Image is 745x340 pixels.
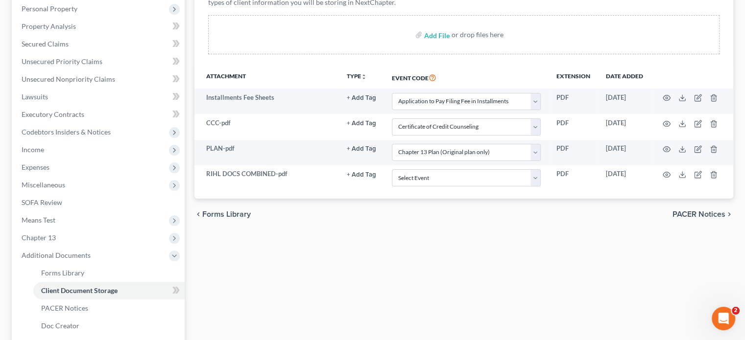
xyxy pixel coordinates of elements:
a: SOFA Review [14,194,185,211]
a: PACER Notices [33,299,185,317]
i: chevron_left [194,210,202,218]
span: Codebtors Insiders & Notices [22,128,111,136]
span: Miscellaneous [22,181,65,189]
button: + Add Tag [347,146,376,152]
a: + Add Tag [347,169,376,179]
a: Executory Contracts [14,106,185,123]
a: Unsecured Nonpriority Claims [14,70,185,88]
span: Means Test [22,216,55,224]
th: Attachment [194,66,339,89]
td: PDF [549,140,598,165]
button: + Add Tag [347,120,376,127]
button: + Add Tag [347,95,376,101]
td: [DATE] [598,165,651,191]
span: Additional Documents [22,251,91,259]
button: TYPEunfold_more [347,73,367,80]
button: + Add Tag [347,172,376,178]
td: PDF [549,89,598,114]
i: unfold_more [361,74,367,80]
span: Forms Library [41,269,84,277]
span: Doc Creator [41,321,79,330]
span: Unsecured Priority Claims [22,57,102,66]
span: Expenses [22,163,49,171]
span: Executory Contracts [22,110,84,118]
span: Forms Library [202,210,251,218]
span: Income [22,145,44,154]
button: chevron_left Forms Library [194,210,251,218]
iframe: Intercom live chat [712,307,735,330]
a: Doc Creator [33,317,185,335]
span: Unsecured Nonpriority Claims [22,75,115,83]
td: [DATE] [598,140,651,165]
td: PLAN-pdf [194,140,339,165]
span: Personal Property [22,4,77,13]
a: Unsecured Priority Claims [14,53,185,70]
div: or drop files here [452,30,504,40]
td: CCC-pdf [194,114,339,139]
a: Lawsuits [14,88,185,106]
span: Property Analysis [22,22,76,30]
a: Forms Library [33,264,185,282]
td: RIHL DOCS COMBINED-pdf [194,165,339,191]
span: Client Document Storage [41,286,118,295]
button: PACER Notices chevron_right [673,210,733,218]
a: + Add Tag [347,118,376,128]
span: Secured Claims [22,40,69,48]
span: Chapter 13 [22,233,56,242]
span: 2 [732,307,740,315]
a: Property Analysis [14,18,185,35]
th: Extension [549,66,598,89]
td: [DATE] [598,114,651,139]
span: SOFA Review [22,198,62,206]
span: PACER Notices [673,210,725,218]
td: [DATE] [598,89,651,114]
td: PDF [549,165,598,191]
a: Secured Claims [14,35,185,53]
td: Installments Fee Sheets [194,89,339,114]
span: Lawsuits [22,92,48,101]
a: Client Document Storage [33,282,185,299]
a: + Add Tag [347,144,376,153]
td: PDF [549,114,598,139]
th: Event Code [384,66,549,89]
a: + Add Tag [347,93,376,102]
th: Date added [598,66,651,89]
span: PACER Notices [41,304,88,312]
i: chevron_right [725,210,733,218]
